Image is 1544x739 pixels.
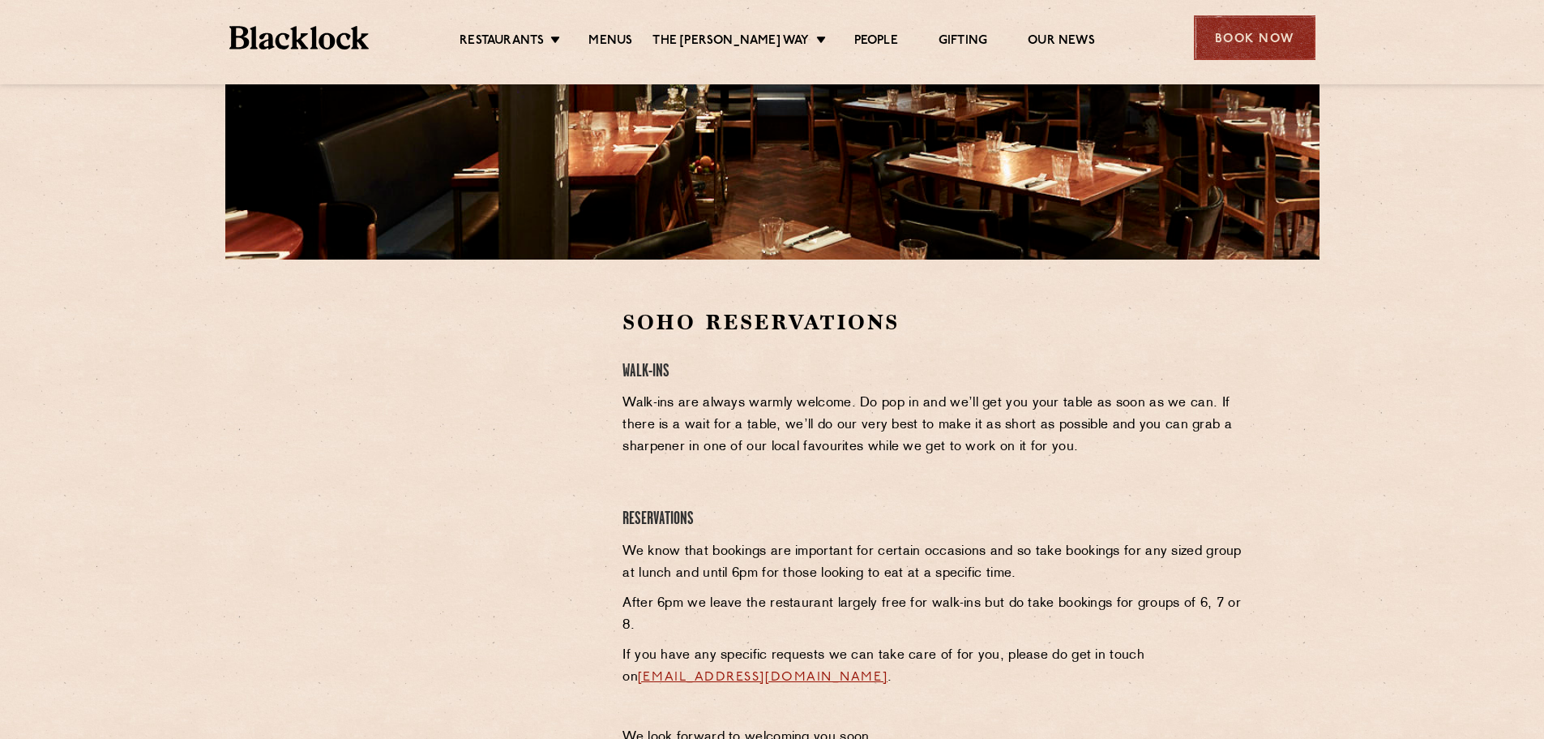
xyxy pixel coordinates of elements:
[638,671,887,684] a: [EMAIL_ADDRESS][DOMAIN_NAME]
[622,393,1244,458] p: Walk-ins are always warmly welcome. Do pop in and we’ll get you your table as soon as we can. If ...
[622,509,1244,531] h4: Reservations
[622,541,1244,585] p: We know that bookings are important for certain occasions and so take bookings for any sized grou...
[1194,15,1315,60] div: Book Now
[652,33,809,51] a: The [PERSON_NAME] Way
[588,33,632,51] a: Menus
[229,26,370,49] img: BL_Textured_Logo-footer-cropped.svg
[622,645,1244,689] p: If you have any specific requests we can take care of for you, please do get in touch on .
[622,361,1244,383] h4: Walk-Ins
[622,308,1244,337] h2: Soho Reservations
[939,33,987,51] a: Gifting
[622,593,1244,637] p: After 6pm we leave the restaurant largely free for walk-ins but do take bookings for groups of 6,...
[358,308,540,552] iframe: OpenTable make booking widget
[460,33,544,51] a: Restaurants
[854,33,898,51] a: People
[1028,33,1095,51] a: Our News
